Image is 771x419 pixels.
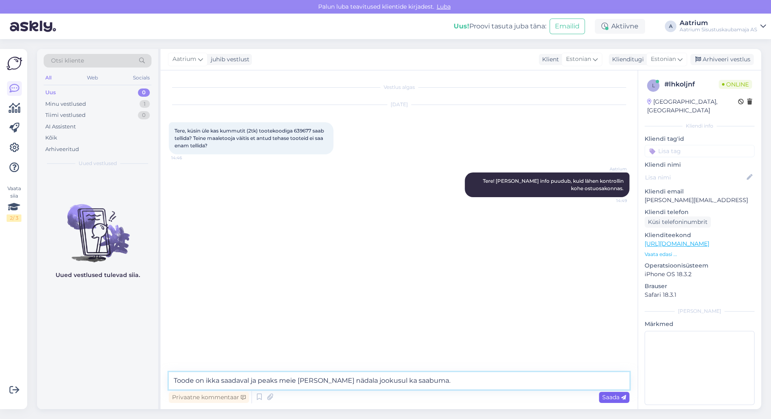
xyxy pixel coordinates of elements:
p: Klienditeekond [645,231,755,240]
div: 0 [138,88,150,97]
span: Aatrium [172,55,196,64]
div: Küsi telefoninumbrit [645,216,711,228]
span: Otsi kliente [51,56,84,65]
div: Arhiveeri vestlus [690,54,754,65]
span: Aatrium [596,166,627,172]
input: Lisa nimi [645,173,745,182]
div: Vestlus algas [169,84,629,91]
div: 0 [138,111,150,119]
span: Luba [434,3,453,10]
div: Aatrium Sisustuskaubamaja AS [680,26,757,33]
p: Vaata edasi ... [645,251,755,258]
textarea: Toode on ikka saadaval ja peaks meie [PERSON_NAME] nädala jookusul ka saabuma. [169,372,629,389]
p: Kliendi email [645,187,755,196]
div: juhib vestlust [207,55,249,64]
div: [PERSON_NAME] [645,307,755,315]
span: Tere, küsin üle kas kummutit (2tk) tootekoodiga 639677 saab tellida? Teine maaletooja väitis et a... [175,128,325,149]
span: Tere! [PERSON_NAME] info puudub, kuid lähen kontrollin kohe ostuosakonnas. [483,178,625,191]
div: 1 [140,100,150,108]
p: Kliendi telefon [645,208,755,216]
div: All [44,72,53,83]
p: iPhone OS 18.3.2 [645,270,755,279]
div: Kliendi info [645,122,755,130]
div: [GEOGRAPHIC_DATA], [GEOGRAPHIC_DATA] [647,98,738,115]
div: Socials [131,72,151,83]
div: AI Assistent [45,123,76,131]
div: Arhiveeritud [45,145,79,154]
input: Lisa tag [645,145,755,157]
span: Estonian [651,55,676,64]
b: Uus! [454,22,469,30]
div: Kõik [45,134,57,142]
div: Klienditugi [609,55,644,64]
button: Emailid [550,19,585,34]
span: 14:46 [171,155,202,161]
img: No chats [37,189,158,263]
p: Märkmed [645,320,755,328]
div: Privaatne kommentaar [169,392,249,403]
div: A [665,21,676,32]
p: Uued vestlused tulevad siia. [56,271,140,279]
div: Tiimi vestlused [45,111,86,119]
p: [PERSON_NAME][EMAIL_ADDRESS] [645,196,755,205]
span: 14:49 [596,198,627,204]
div: Aktiivne [595,19,645,34]
span: Saada [602,393,626,401]
div: Proovi tasuta juba täna: [454,21,546,31]
div: Web [85,72,100,83]
div: Uus [45,88,56,97]
div: # lhkoljnf [664,79,719,89]
p: Kliendi tag'id [645,135,755,143]
p: Kliendi nimi [645,161,755,169]
p: Operatsioonisüsteem [645,261,755,270]
div: Minu vestlused [45,100,86,108]
span: Uued vestlused [79,160,117,167]
a: AatriumAatrium Sisustuskaubamaja AS [680,20,766,33]
span: l [652,82,655,88]
span: Estonian [566,55,591,64]
a: [URL][DOMAIN_NAME] [645,240,709,247]
p: Brauser [645,282,755,291]
div: Vaata siia [7,185,21,222]
div: Aatrium [680,20,757,26]
div: 2 / 3 [7,214,21,222]
img: Askly Logo [7,56,22,71]
div: [DATE] [169,101,629,108]
p: Safari 18.3.1 [645,291,755,299]
span: Online [719,80,752,89]
div: Klient [539,55,559,64]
